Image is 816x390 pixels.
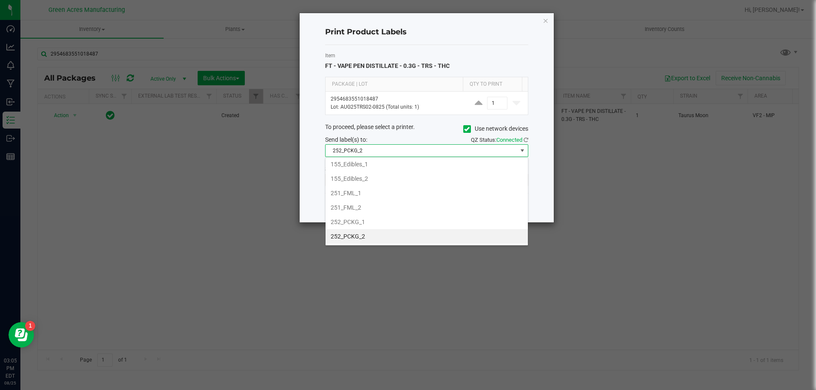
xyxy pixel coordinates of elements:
p: Lot: AUG25TRS02-0825 (Total units: 1) [331,103,462,111]
span: 252_PCKG_2 [326,145,517,157]
li: 155_Edibles_2 [326,171,528,186]
li: 251_FML_2 [326,200,528,215]
li: 155_Edibles_1 [326,157,528,171]
li: 252_PCKG_1 [326,215,528,229]
div: To proceed, please select a printer. [319,123,535,135]
iframe: Resource center [8,322,34,348]
label: Use network devices [463,124,528,133]
span: FT - VAPE PEN DISTILLATE - 0.3G - TRS - THC [325,62,450,69]
th: Qty to Print [463,77,522,92]
li: 251_FML_1 [326,186,528,200]
span: QZ Status: [471,137,528,143]
span: Connected [496,137,522,143]
span: Send label(s) to: [325,136,367,143]
label: Item [325,52,528,59]
iframe: Resource center unread badge [25,321,35,331]
li: 252_PCKG_2 [326,229,528,244]
p: 2954683551018487 [331,95,462,103]
th: Package | Lot [326,77,463,92]
h4: Print Product Labels [325,27,528,38]
div: Select a label template. [319,165,535,174]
